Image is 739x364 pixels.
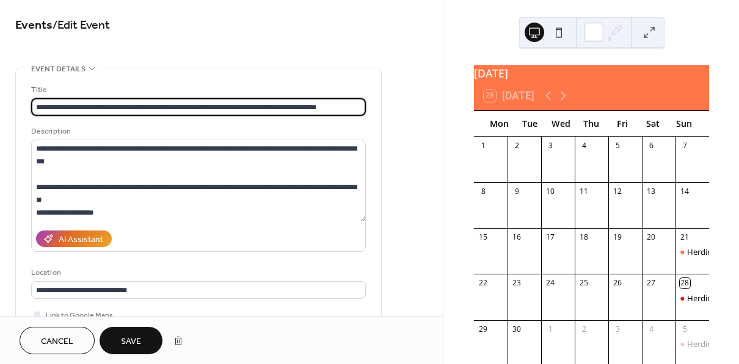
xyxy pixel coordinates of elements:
div: 21 [680,232,690,243]
div: 23 [512,278,522,288]
div: 1 [545,324,556,334]
div: 3 [613,324,623,334]
div: 18 [579,232,589,243]
div: 13 [646,187,657,197]
div: 19 [613,232,623,243]
span: Save [121,335,141,348]
div: 4 [579,140,589,151]
div: Herding Beginner's Day [675,338,709,349]
div: Fri [607,111,638,136]
div: Thu [576,111,606,136]
div: Herding Beginners Day [675,246,709,257]
a: Events [15,13,53,37]
div: 29 [478,324,489,334]
span: / Edit Event [53,13,110,37]
div: Herding Training Day (For those who have previously attended a Beginners Day only) [675,293,709,304]
div: 15 [478,232,489,243]
div: 2 [579,324,589,334]
span: Link to Google Maps [46,309,113,322]
button: AI Assistant [36,230,112,247]
div: Mon [484,111,514,136]
div: 1 [478,140,489,151]
div: 5 [613,140,623,151]
button: Cancel [20,327,95,354]
div: 9 [512,187,522,197]
button: Save [100,327,162,354]
div: Description [31,125,363,138]
div: 24 [545,278,556,288]
div: 3 [545,140,556,151]
div: 16 [512,232,522,243]
span: Event details [31,63,86,76]
div: 2 [512,140,522,151]
div: Tue [514,111,545,136]
div: 30 [512,324,522,334]
div: 11 [579,187,589,197]
div: 12 [613,187,623,197]
div: 20 [646,232,657,243]
div: Sat [638,111,668,136]
div: 10 [545,187,556,197]
div: 6 [646,140,657,151]
div: 4 [646,324,657,334]
div: AI Assistant [59,234,103,246]
div: [DATE] [474,65,709,81]
div: 17 [545,232,556,243]
div: 26 [613,278,623,288]
span: Cancel [41,335,73,348]
div: 25 [579,278,589,288]
div: Wed [545,111,576,136]
div: 27 [646,278,657,288]
div: Sun [669,111,699,136]
div: Location [31,266,363,279]
div: 7 [680,140,690,151]
div: 8 [478,187,489,197]
div: 22 [478,278,489,288]
div: 28 [680,278,690,288]
div: 5 [680,324,690,334]
div: Title [31,84,363,96]
div: 14 [680,187,690,197]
